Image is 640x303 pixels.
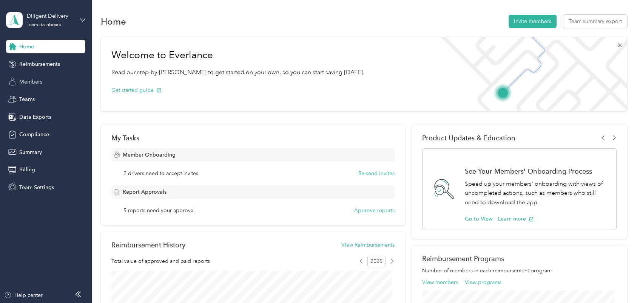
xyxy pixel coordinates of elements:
span: Report Approvals [123,188,167,196]
span: Summary [19,148,42,156]
h2: Reimbursement History [111,241,185,249]
span: Teams [19,95,35,103]
button: Get started guide [111,86,162,94]
span: Compliance [19,131,49,138]
span: Product Updates & Education [422,134,515,142]
button: Help center [4,291,43,299]
span: 2025 [367,256,386,267]
button: Invite members [509,15,557,28]
span: Reimbursements [19,60,60,68]
span: 5 reports need your approval [123,207,194,214]
div: Diligent Delivery [27,12,74,20]
button: Approve reports [354,207,395,214]
h1: Home [101,17,126,25]
button: View Reimbursements [341,241,395,249]
button: Team summary export [563,15,627,28]
button: View members [422,278,458,286]
h2: Reimbursement Programs [422,255,616,263]
span: Members [19,78,42,86]
img: Welcome to everlance [433,37,627,111]
div: My Tasks [111,134,394,142]
span: Member Onboarding [123,151,176,159]
span: Data Exports [19,113,51,121]
iframe: Everlance-gr Chat Button Frame [598,261,640,303]
span: Home [19,43,34,51]
h1: Welcome to Everlance [111,49,364,61]
span: Team Settings [19,183,54,191]
p: Read our step-by-[PERSON_NAME] to get started on your own, so you can start saving [DATE]. [111,68,364,77]
p: Number of members in each reimbursement program. [422,267,616,275]
button: Go to View [465,215,493,223]
button: View programs [465,278,501,286]
button: Re-send invites [358,169,395,177]
span: Total value of approved and paid reports [111,257,210,265]
div: Team dashboard [27,23,62,27]
button: Learn more [498,215,534,223]
span: 2 drivers need to accept invites [123,169,198,177]
p: Speed up your members' onboarding with views of uncompleted actions, such as members who still ne... [465,179,608,207]
h1: See Your Members' Onboarding Process [465,167,608,175]
span: Billing [19,166,35,174]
